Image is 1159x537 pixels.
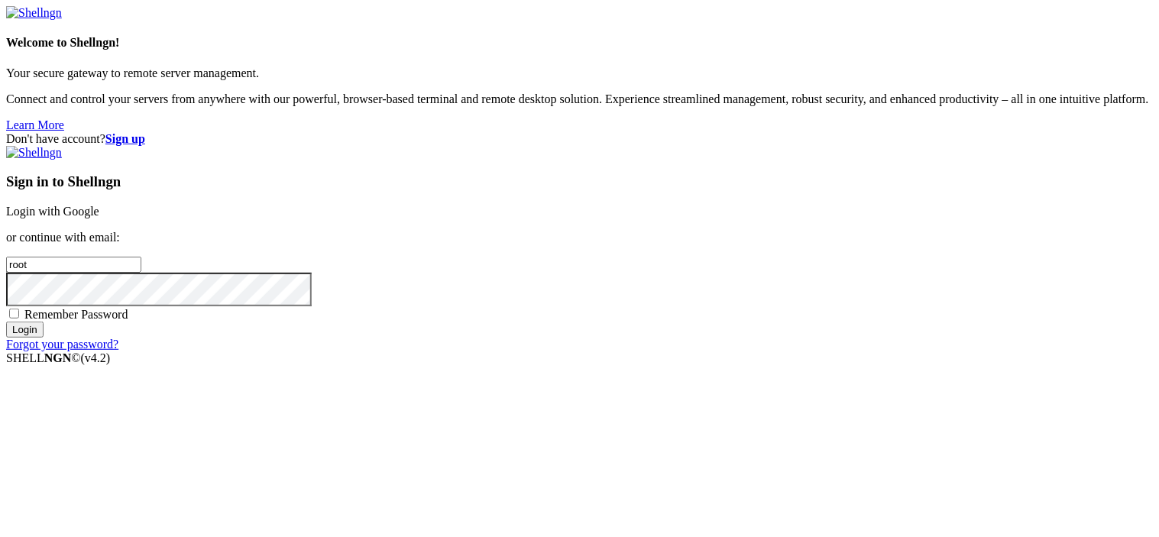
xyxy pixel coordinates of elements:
[44,351,72,364] b: NGN
[105,132,145,145] a: Sign up
[6,351,110,364] span: SHELL ©
[6,205,99,218] a: Login with Google
[6,146,62,160] img: Shellngn
[6,66,1153,80] p: Your secure gateway to remote server management.
[6,322,44,338] input: Login
[6,92,1153,106] p: Connect and control your servers from anywhere with our powerful, browser-based terminal and remo...
[6,118,64,131] a: Learn More
[6,257,141,273] input: Email address
[6,6,62,20] img: Shellngn
[6,132,1153,146] div: Don't have account?
[81,351,111,364] span: 4.2.0
[6,231,1153,244] p: or continue with email:
[9,309,19,319] input: Remember Password
[6,36,1153,50] h4: Welcome to Shellngn!
[24,308,128,321] span: Remember Password
[6,173,1153,190] h3: Sign in to Shellngn
[6,338,118,351] a: Forgot your password?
